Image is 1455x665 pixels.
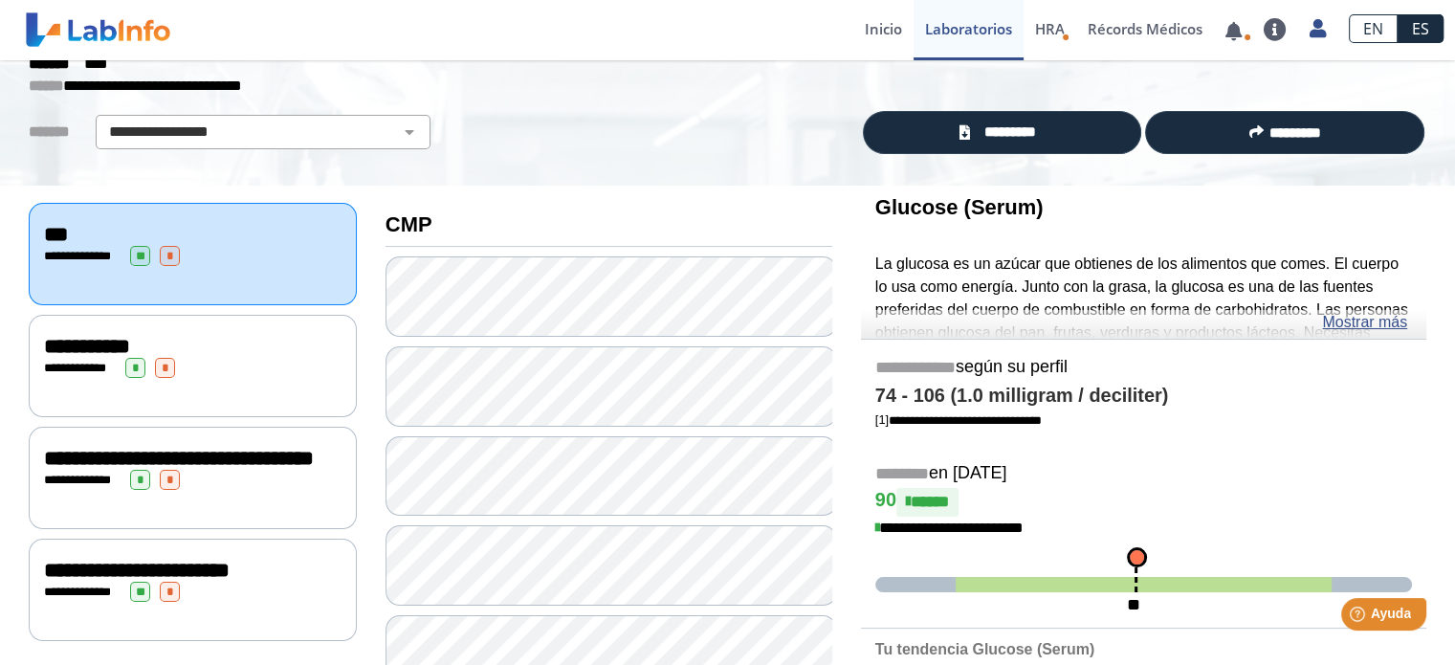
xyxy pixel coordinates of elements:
iframe: Help widget launcher [1285,590,1434,644]
a: EN [1349,14,1398,43]
h5: según su perfil [875,357,1412,379]
b: Tu tendencia Glucose (Serum) [875,641,1094,657]
h4: 90 [875,488,1412,517]
a: ES [1398,14,1444,43]
b: CMP [386,212,432,236]
h5: en [DATE] [875,463,1412,485]
a: Mostrar más [1322,311,1407,334]
a: [1] [875,412,1042,427]
b: Glucose (Serum) [875,195,1044,219]
p: La glucosa es un azúcar que obtienes de los alimentos que comes. El cuerpo lo usa como energía. J... [875,253,1412,412]
span: HRA [1035,19,1065,38]
h4: 74 - 106 (1.0 milligram / deciliter) [875,385,1412,408]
